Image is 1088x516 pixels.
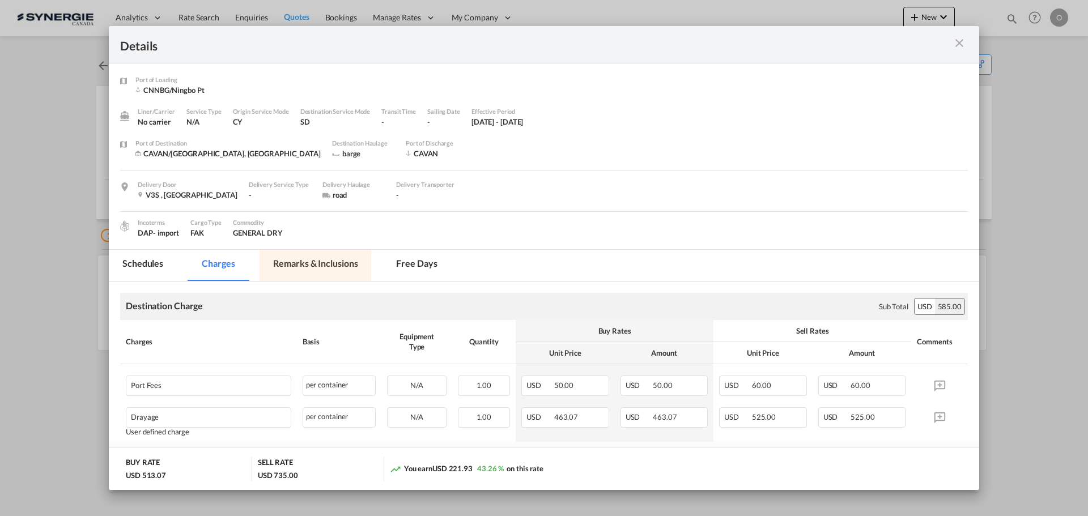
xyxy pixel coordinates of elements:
[477,412,492,421] span: 1.00
[138,180,237,190] div: Delivery Door
[381,117,416,127] div: -
[526,412,552,421] span: USD
[233,117,289,127] div: CY
[258,470,298,480] div: USD 735.00
[131,376,247,390] div: Port Fees
[390,463,401,475] md-icon: icon-trending-up
[432,464,473,473] span: USD 221.93
[260,250,371,281] md-tab-item: Remarks & Inclusions
[233,106,289,117] div: Origin Service Mode
[381,106,416,117] div: Transit Time
[953,36,966,50] md-icon: icon-close m-3 fg-AAA8AD cursor
[823,412,849,421] span: USD
[719,326,906,336] div: Sell Rates
[138,117,175,127] div: No carrier
[258,457,293,470] div: SELL RATE
[713,342,813,364] th: Unit Price
[387,331,447,352] div: Equipment Type
[188,250,248,281] md-tab-item: Charges
[153,228,179,238] div: - import
[118,220,131,232] img: cargo.png
[554,412,578,421] span: 463.07
[653,412,677,421] span: 463.07
[911,320,968,364] th: Comments
[233,218,283,228] div: Commodity
[249,190,311,200] div: -
[471,117,524,127] div: 25 Jun 2025 - 29 Aug 2025
[190,218,222,228] div: Cargo Type
[626,381,652,390] span: USD
[135,75,226,85] div: Port of Loading
[332,138,394,148] div: Destination Haulage
[851,381,870,390] span: 60.00
[303,376,376,396] div: per container
[126,470,166,480] div: USD 513.07
[396,180,458,190] div: Delivery Transporter
[477,381,492,390] span: 1.00
[126,300,203,312] div: Destination Charge
[521,326,708,336] div: Buy Rates
[935,298,964,314] div: 585.00
[516,342,615,364] th: Unit Price
[724,381,750,390] span: USD
[410,381,423,390] span: N/A
[138,106,175,117] div: Liner/Carrier
[382,250,450,281] md-tab-item: Free days
[233,228,283,237] span: GENERAL DRY
[11,31,835,78] p: Applicable if Synergie is responsible to submit Per E-manifest and per HBL Frob ACI filing: 50$ u...
[109,26,979,491] md-dialog: Port of Loading ...
[131,408,247,421] div: Drayage
[303,407,376,428] div: per container
[406,138,496,148] div: Port of Discharge
[322,180,385,190] div: Delivery Haulage
[135,148,321,159] div: CAVAN/Vancouver, BC
[526,381,552,390] span: USD
[653,381,673,390] span: 50.00
[138,228,179,238] div: DAP
[851,412,874,421] span: 525.00
[554,381,574,390] span: 50.00
[626,412,652,421] span: USD
[186,106,222,117] div: Service Type
[396,190,458,200] div: -
[752,412,776,421] span: 525.00
[11,11,835,35] body: Editor, editor6
[11,85,835,97] p: ---------------------------------------------------------------------
[11,11,835,23] body: Editor, editor5
[11,105,222,114] strong: Automated Manifest System (AMS) - FOR US IMPORT ONLY
[135,85,226,95] div: CNNBG/Ningbo Pt
[300,106,371,117] div: Destination Service Mode
[190,228,222,238] div: FAK
[724,412,750,421] span: USD
[322,190,385,200] div: road
[300,117,371,127] div: SD
[138,218,179,228] div: Incoterms
[813,342,912,364] th: Amount
[109,250,177,281] md-tab-item: Schedules
[303,336,376,347] div: Basis
[427,106,460,117] div: Sailing Date
[615,342,714,364] th: Amount
[410,412,423,421] span: N/A
[471,106,524,117] div: Effective Period
[752,381,772,390] span: 60.00
[249,180,311,190] div: Delivery Service Type
[11,12,70,21] strong: E Manifest (ACI):
[477,464,504,473] span: 43.26 %
[390,463,543,475] div: You earn on this rate
[120,37,883,52] div: Details
[458,336,510,347] div: Quantity
[11,11,835,35] p: M&U WORLDWIDE FREIGHT FORWARDERS : [URL][DOMAIN_NAME] TRUCKER [GEOGRAPHIC_DATA] WEST : 465 + 28% FSC
[915,298,935,314] div: USD
[126,428,291,436] div: User defined charge
[406,148,496,159] div: CAVAN
[879,301,908,312] div: Sub Total
[126,457,160,470] div: BUY RATE
[126,336,291,347] div: Charges
[186,117,199,126] span: N/A
[109,250,462,281] md-pagination-wrapper: Use the left and right arrow keys to navigate between tabs
[138,190,237,200] div: V3S , Canada
[332,148,394,159] div: barge
[427,117,460,127] div: -
[135,138,321,148] div: Port of Destination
